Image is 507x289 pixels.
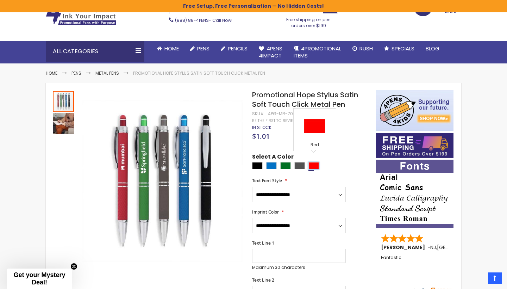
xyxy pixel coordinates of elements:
div: Red [308,162,319,169]
img: Promotional Hope Stylus Satin Soft Touch Click Metal Pen [82,100,243,262]
span: Pens [197,45,209,52]
div: Get your Mystery Deal!Close teaser [7,269,72,289]
img: 4pens 4 kids [376,90,453,131]
div: Promotional Hope Stylus Satin Soft Touch Click Metal Pen [53,90,75,112]
span: 4Pens 4impact [259,45,282,59]
iframe: Google Customer Reviews [449,270,507,289]
span: Home [164,45,179,52]
strong: SKU [252,111,265,117]
span: Select A Color [252,153,294,162]
p: Maximum 30 characters [252,265,346,270]
img: Promotional Hope Stylus Satin Soft Touch Click Metal Pen [53,113,74,134]
div: Free shipping on pen orders over $199 [279,14,338,28]
a: Home [151,41,184,56]
a: Metal Pens [95,70,119,76]
span: Blog [426,45,439,52]
div: Availability [252,125,271,130]
a: 4PROMOTIONALITEMS [288,41,347,64]
img: 4Pens Custom Pens and Promotional Products [46,3,116,25]
span: $1.01 [252,131,270,141]
span: Text Line 1 [252,240,274,246]
span: [PERSON_NAME] [381,244,427,251]
span: Get your Mystery Deal! [13,271,65,286]
a: Home [46,70,57,76]
a: Pens [184,41,215,56]
span: Text Line 2 [252,277,274,283]
div: Gunmetal [294,162,305,169]
img: font-personalization-examples [376,160,453,228]
div: Fantastic [381,255,449,270]
a: Blog [420,41,445,56]
div: Green [280,162,291,169]
button: Close teaser [70,263,77,270]
div: Red [295,142,334,149]
a: Rush [347,41,378,56]
a: (888) 88-4PENS [175,17,209,23]
span: [GEOGRAPHIC_DATA] [437,244,489,251]
div: Black [252,162,263,169]
li: Promotional Hope Stylus Satin Soft Touch Click Metal Pen [133,70,265,76]
span: Rush [359,45,373,52]
span: In stock [252,124,271,130]
div: Blue Light [266,162,277,169]
span: Pencils [228,45,248,52]
img: Free shipping on orders over $199 [376,133,453,158]
div: 4PG-MR-7034 [268,111,298,117]
a: Pens [71,70,81,76]
div: All Categories [46,41,144,62]
span: NJ [430,244,436,251]
span: 4PROMOTIONAL ITEMS [294,45,341,59]
a: Pencils [215,41,253,56]
span: Specials [392,45,414,52]
span: Promotional Hope Stylus Satin Soft Touch Click Metal Pen [252,90,358,109]
span: - Call Now! [175,17,232,23]
span: Text Font Style [252,178,282,184]
a: 4Pens4impact [253,41,288,64]
a: Be the first to review this product [252,118,326,123]
span: Imprint Color [252,209,279,215]
div: Promotional Hope Stylus Satin Soft Touch Click Metal Pen [53,112,74,134]
a: Specials [378,41,420,56]
span: - , [427,244,489,251]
